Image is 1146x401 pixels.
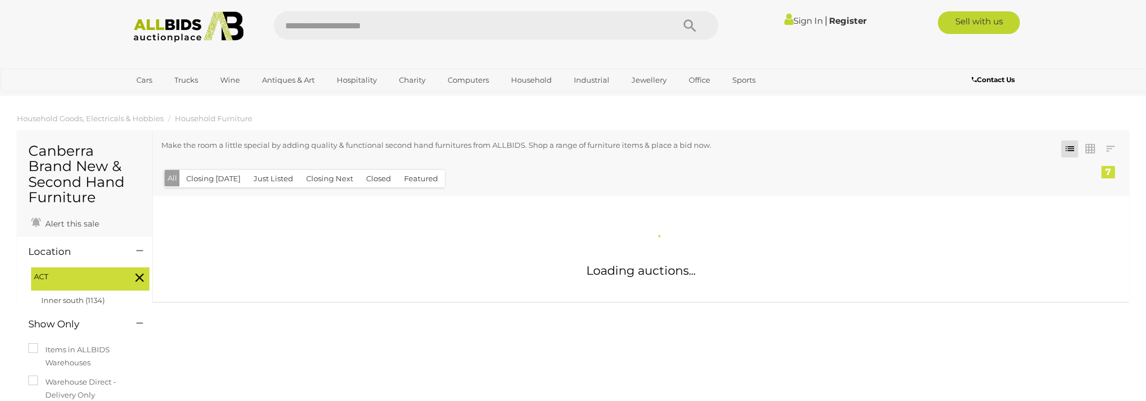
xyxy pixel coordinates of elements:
h4: Location [28,246,119,257]
b: Contact Us [971,75,1014,84]
label: Items in ALLBIDS Warehouses [28,343,141,370]
a: Cars [129,71,160,89]
a: Inner south (1134) [41,296,105,305]
a: [GEOGRAPHIC_DATA] [129,89,224,108]
img: Allbids.com.au [127,11,250,42]
a: Sports [725,71,763,89]
a: Alert this sale [28,214,102,231]
a: Sell with us [938,11,1020,34]
button: Featured [397,170,445,187]
button: Closing Next [299,170,360,187]
button: All [165,170,180,186]
a: Charity [392,71,433,89]
a: Jewellery [624,71,674,89]
h1: Canberra Brand New & Second Hand Furniture [28,143,141,206]
h4: Show Only [28,319,119,330]
button: Just Listed [247,170,300,187]
span: ACT [34,270,119,283]
a: Trucks [167,71,205,89]
div: 7 [1101,166,1115,178]
a: Contact Us [971,74,1017,86]
a: Computers [440,71,496,89]
button: Search [662,11,718,40]
a: Hospitality [329,71,384,89]
p: Make the room a little special by adding quality & functional second hand furnitures from ALLBIDS... [161,139,1032,152]
a: Office [681,71,718,89]
span: | [825,14,827,27]
a: Household Goods, Electricals & Hobbies [17,114,164,123]
button: Closing [DATE] [179,170,247,187]
a: Register [829,15,866,26]
span: Loading auctions... [586,263,696,278]
a: Wine [213,71,247,89]
a: Industrial [566,71,617,89]
a: Household Furniture [175,114,252,123]
a: Antiques & Art [255,71,322,89]
button: Closed [359,170,398,187]
span: Alert this sale [42,219,99,229]
a: Household [504,71,559,89]
a: Sign In [784,15,823,26]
